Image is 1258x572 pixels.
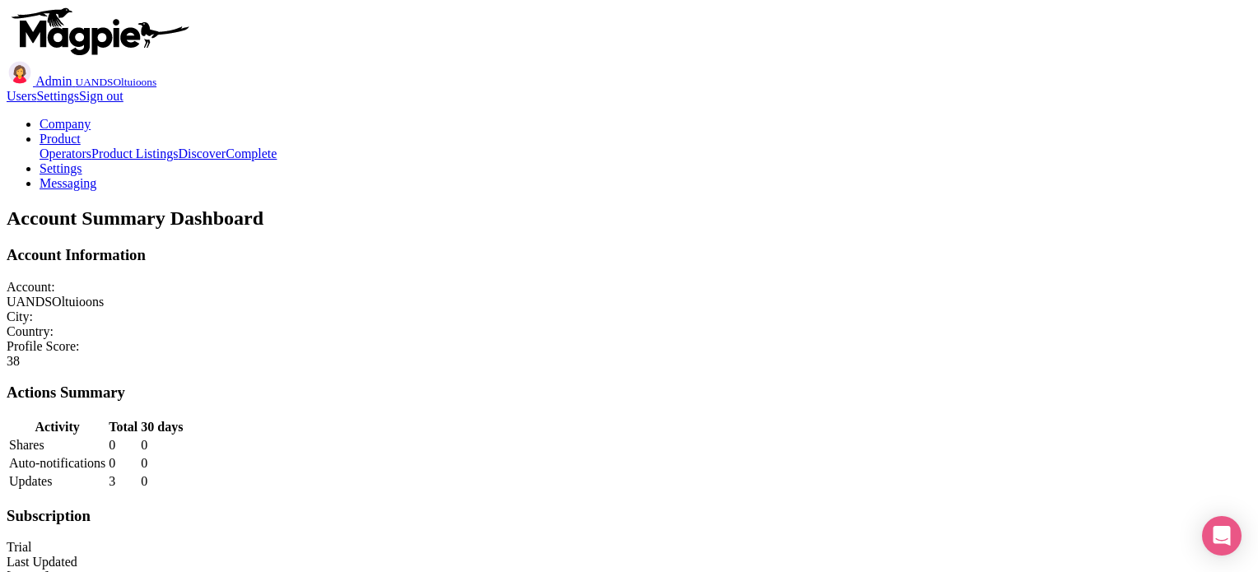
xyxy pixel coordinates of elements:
[178,146,226,160] a: Discover
[141,474,147,488] span: 0
[7,74,156,88] a: Admin UANDSOltuioons
[9,456,105,470] span: Auto-notifications
[7,540,1251,555] div: Trial
[40,161,82,175] a: Settings
[7,7,192,56] img: logo-ab69f6fb50320c5b225c76a69d11143b.png
[7,246,1251,264] h3: Account Information
[108,419,138,435] th: Total
[7,384,1251,402] h3: Actions Summary
[7,207,1251,230] h2: Account Summary Dashboard
[40,146,91,160] a: Operators
[7,280,1251,295] div: Account:
[7,354,1251,369] div: 38
[108,437,138,453] td: 0
[7,324,1251,339] div: Country:
[8,419,106,435] th: Activity
[7,507,1251,525] h3: Subscription
[226,146,277,160] a: Complete
[7,89,36,103] a: Users
[35,74,72,88] span: Admin
[7,555,1251,570] div: Last Updated
[40,132,81,146] a: Product
[40,176,96,190] a: Messaging
[140,419,184,435] th: 30 days
[141,438,147,452] span: 0
[91,146,178,160] a: Product Listings
[7,339,1251,354] div: Profile Score:
[76,76,157,88] small: UANDSOltuioons
[1202,516,1242,556] div: Open Intercom Messenger
[7,295,1251,309] div: UANDSOltuioons
[7,59,33,86] img: avatar_key_member-9c1dde93af8b07d7383eb8b5fb890c87.png
[36,89,79,103] a: Settings
[108,473,138,490] td: 3
[9,474,52,488] span: Updates
[79,89,123,103] a: Sign out
[108,455,138,472] td: 0
[141,456,147,470] span: 0
[7,309,1251,324] div: City:
[9,438,44,452] span: Shares
[40,117,91,131] a: Company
